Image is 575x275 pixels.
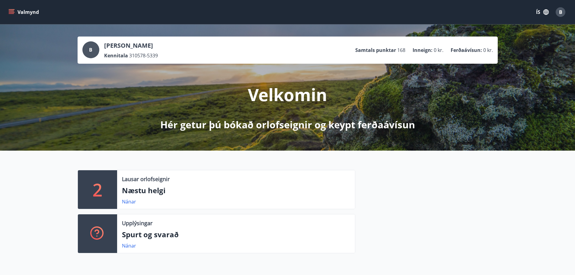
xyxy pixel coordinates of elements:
p: Hér getur þú bókað orlofseignir og keypt ferðaávísun [160,118,415,131]
span: 310578-5339 [129,52,158,59]
span: B [89,46,92,53]
button: ÍS [533,7,552,18]
p: Ferðaávísun : [451,47,482,53]
p: Samtals punktar [355,47,396,53]
p: [PERSON_NAME] [104,41,158,50]
span: 0 kr. [483,47,493,53]
p: 2 [93,178,102,201]
span: 0 kr. [434,47,443,53]
p: Inneign : [413,47,433,53]
button: menu [7,7,41,18]
p: Spurt og svarað [122,229,350,240]
a: Nánar [122,242,136,249]
p: Næstu helgi [122,185,350,196]
button: B [553,5,568,19]
span: 168 [397,47,405,53]
p: Kennitala [104,52,128,59]
p: Lausar orlofseignir [122,175,170,183]
p: Upplýsingar [122,219,152,227]
a: Nánar [122,198,136,205]
p: Velkomin [248,83,327,106]
span: B [559,9,562,15]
